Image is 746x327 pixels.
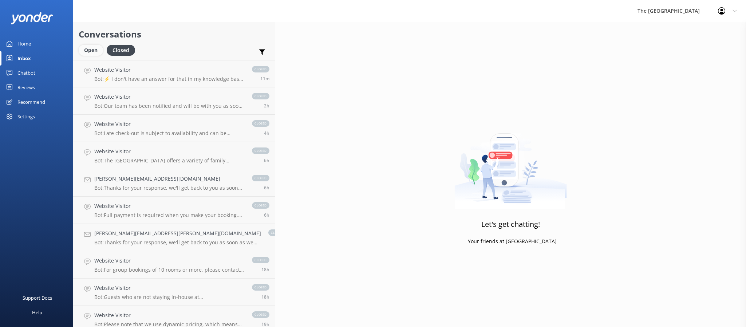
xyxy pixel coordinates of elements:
span: closed [252,175,269,181]
h4: Website Visitor [94,93,245,101]
a: Open [79,46,107,54]
span: 12:04pm 13-Aug-2025 (UTC -10:00) Pacific/Honolulu [264,130,269,136]
span: closed [252,284,269,291]
a: Website VisitorBot:Guests who are not staying in-house at [GEOGRAPHIC_DATA] are welcome to dine a... [73,279,275,306]
a: Closed [107,46,139,54]
a: Website VisitorBot:Our team has been notified and will be with you as soon as possible. Alternati... [73,87,275,115]
span: closed [252,311,269,318]
h3: Let's get chatting! [481,218,540,230]
a: [PERSON_NAME][EMAIL_ADDRESS][PERSON_NAME][DOMAIN_NAME]Bot:Thanks for your response, we'll get bac... [73,224,275,251]
span: closed [252,93,269,99]
p: Bot: Guests who are not staying in-house at [GEOGRAPHIC_DATA] are welcome to dine at [GEOGRAPHIC_... [94,294,245,300]
span: closed [268,229,286,236]
span: 09:37pm 12-Aug-2025 (UTC -10:00) Pacific/Honolulu [261,294,269,300]
h4: Website Visitor [94,66,245,74]
h4: Website Visitor [94,284,245,292]
span: closed [252,147,269,154]
p: Bot: ⚡ I don't have an answer for that in my knowledge base. Please try and rephrase your questio... [94,76,245,82]
span: closed [252,66,269,72]
p: Bot: Full payment is required when you make your booking. Flexi Rates allow free cancellation if ... [94,212,245,218]
h4: Website Visitor [94,311,245,319]
div: Reviews [17,80,35,95]
a: Website VisitorBot:⚡ I don't have an answer for that in my knowledge base. Please try and rephras... [73,60,275,87]
h4: Website Visitor [94,120,245,128]
span: 10:24am 13-Aug-2025 (UTC -10:00) Pacific/Honolulu [264,185,269,191]
h4: Website Visitor [94,257,245,265]
a: Website VisitorBot:Late check-out is subject to availability and can be confirmed 24 hours before... [73,115,275,142]
span: closed [252,202,269,209]
span: closed [252,120,269,127]
div: Open [79,45,103,56]
div: Help [32,305,42,320]
p: Bot: For group bookings of 10 rooms or more, please contact us directly with your specific requir... [94,267,245,273]
img: yonder-white-logo.png [11,12,53,24]
div: Home [17,36,31,51]
span: 10:31am 13-Aug-2025 (UTC -10:00) Pacific/Honolulu [264,157,269,163]
a: Website VisitorBot:For group bookings of 10 rooms or more, please contact us directly with your s... [73,251,275,279]
p: - Your friends at [GEOGRAPHIC_DATA] [465,237,557,245]
p: Bot: Thanks for your response, we'll get back to you as soon as we can during opening hours. [94,185,245,191]
a: [PERSON_NAME][EMAIL_ADDRESS][DOMAIN_NAME]Bot:Thanks for your response, we'll get back to you as s... [73,169,275,197]
div: Support Docs [23,291,52,305]
div: Inbox [17,51,31,66]
span: 10:25pm 12-Aug-2025 (UTC -10:00) Pacific/Honolulu [261,267,269,273]
h4: [PERSON_NAME][EMAIL_ADDRESS][PERSON_NAME][DOMAIN_NAME] [94,229,261,237]
p: Bot: Thanks for your response, we'll get back to you as soon as we can during opening hours. [94,239,261,246]
div: Chatbot [17,66,35,80]
h4: [PERSON_NAME][EMAIL_ADDRESS][DOMAIN_NAME] [94,175,245,183]
p: Bot: Our team has been notified and will be with you as soon as possible. Alternatively, you can ... [94,103,245,109]
h2: Conversations [79,27,269,41]
h4: Website Visitor [94,202,245,210]
div: Recommend [17,95,45,109]
img: artwork of a man stealing a conversation from at giant smartphone [454,118,567,209]
p: Bot: The [GEOGRAPHIC_DATA] offers a variety of family accommodation options suitable for a family... [94,157,245,164]
span: closed [252,257,269,263]
span: 10:11am 13-Aug-2025 (UTC -10:00) Pacific/Honolulu [264,212,269,218]
div: Settings [17,109,35,124]
span: 01:44pm 13-Aug-2025 (UTC -10:00) Pacific/Honolulu [264,103,269,109]
h4: Website Visitor [94,147,245,155]
span: 04:23pm 13-Aug-2025 (UTC -10:00) Pacific/Honolulu [260,75,269,82]
div: Closed [107,45,135,56]
p: Bot: Late check-out is subject to availability and can be confirmed 24 hours before departure. Yo... [94,130,245,137]
a: Website VisitorBot:Full payment is required when you make your booking. Flexi Rates allow free ca... [73,197,275,224]
a: Website VisitorBot:The [GEOGRAPHIC_DATA] offers a variety of family accommodation options suitabl... [73,142,275,169]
